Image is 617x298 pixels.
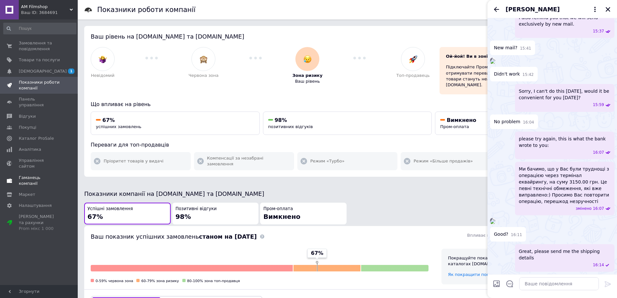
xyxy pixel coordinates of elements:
span: 1 [68,68,74,74]
span: змінено [576,206,593,211]
span: Гаманець компанії [19,175,60,186]
span: [PERSON_NAME] та рахунки [19,214,60,232]
span: Управління сайтом [19,158,60,169]
img: :woman-shrugging: [99,55,107,63]
span: Sorry, I can't do this [DATE], would it be convenient for you [DATE]? [519,88,611,101]
span: Товари та послуги [19,57,60,63]
img: :see_no_evil: [200,55,208,63]
span: Вимкнено [263,213,300,221]
span: 15:41 12.09.2025 [520,46,531,51]
span: 67% [102,117,115,123]
span: 16:04 12.09.2025 [523,120,534,125]
img: :disappointed_relieved: [303,55,312,63]
span: 16:07 12.09.2025 [593,150,604,155]
span: Аналітика [19,147,41,152]
div: Ваш ID: 3684691 [21,10,78,16]
span: Режим «Більше продажів» [414,158,473,164]
span: Показники роботи компанії [19,79,60,91]
span: Замовлення та повідомлення [19,40,60,52]
span: 98% [275,117,287,123]
span: 16:14 12.09.2025 [593,262,604,268]
span: [PERSON_NAME] [506,5,560,14]
span: 67% [87,213,103,221]
button: Відкрити шаблони відповідей [506,280,514,288]
button: ВимкненоПром-оплата [435,112,604,135]
span: Переваги для топ-продавців [91,142,169,148]
span: Відгуки [19,113,36,119]
div: Prom мікс 1 000 [19,226,60,232]
a: Як покращити показник? [448,272,504,277]
span: Червона зона [189,73,219,78]
span: 67% [311,250,323,257]
button: 98%позитивних відгуків [263,112,432,135]
span: Каталог ProSale [19,136,54,141]
span: Ой-йой! Ви в зоні ризику [446,54,506,59]
span: 16:07 12.09.2025 [593,206,604,211]
img: 2102effd-f6cf-427f-a9a6-8d22b32c34f0_w500_h500 [490,219,495,224]
button: 67%успішних замовлень [91,112,260,135]
span: Впливає на ваш рівень на [DOMAIN_NAME] та [DOMAIN_NAME] [467,233,604,238]
button: Пром-оплатаВимкнено [260,203,347,224]
b: станом на [DATE] [199,233,257,240]
span: Great, please send me the shipping details [519,248,611,261]
button: Назад [493,6,500,13]
span: 15:42 12.09.2025 [522,72,534,77]
img: b0eed7f7-b6f0-4350-80a1-e7eabbb6be08_w500_h500 [490,59,495,64]
span: позитивних відгуків [268,124,313,129]
span: Налаштування [19,203,52,209]
input: Пошук [3,23,76,34]
span: 15:37 12.09.2025 [593,29,604,34]
span: Пром-оплата [440,124,469,129]
span: 80-100% зона топ-продавця [187,279,240,283]
span: Компенсації за незабрані замовлення [207,155,291,167]
span: Зона ризику [292,73,323,78]
h1: Показники роботи компанії [97,6,196,14]
button: Успішні замовлення67% [84,203,171,224]
span: [DEMOGRAPHIC_DATA] [19,68,67,74]
span: Ми бачимо, що у Вас були труднощі з операцією через термінал еквайрингу, на суму 3150.00 грн. Це ... [519,166,611,205]
span: 0-59% червона зона [96,279,133,283]
span: Невідомий [91,73,115,78]
span: Показники компанії на [DOMAIN_NAME] та [DOMAIN_NAME] [84,190,264,197]
span: Ваш рівень на [DOMAIN_NAME] та [DOMAIN_NAME] [91,33,244,40]
div: Підключайте Пром-оплату та покращуйте свої показники, щоб отримувати переваги. Не опускайтеся в Ч... [446,64,598,88]
span: Пріоритет товарів у видачі [104,158,164,164]
span: Успішні замовлення [87,206,133,212]
button: [PERSON_NAME] [506,5,599,14]
span: I also remind you that we will send exclusively by new mail. [519,14,611,27]
span: 60-79% зона ризику [141,279,179,283]
span: 15:59 12.09.2025 [593,102,604,108]
span: Ваш рівень [295,78,320,84]
span: Панель управління [19,96,60,108]
span: please try again, this is what the bank wrote to you: [519,136,611,149]
span: успішних замовлень [96,124,141,129]
span: New mail? [494,44,517,51]
span: Пром-оплата [263,206,293,212]
span: Ваш показник успішних замовлень [91,233,257,240]
span: Що впливає на рівень [91,101,151,107]
span: 98% [176,213,191,221]
button: Закрити [604,6,612,13]
span: Позитивні відгуки [176,206,217,212]
span: 16:11 12.09.2025 [511,232,522,238]
button: Позитивні відгуки98% [172,203,259,224]
span: Didn't work [494,71,520,77]
span: AM Filmshop [21,4,70,10]
span: Топ-продавець [396,73,430,78]
span: Режим «Турбо» [310,158,345,164]
div: Покращуйте показник, щоб ваші товари залишалися активними у каталогах [DOMAIN_NAME] та [DOMAIN_NA... [448,255,598,267]
span: Покупці [19,125,36,130]
span: No problem [494,118,520,125]
img: :rocket: [409,55,417,63]
span: Good? [494,231,508,238]
span: Маркет [19,192,35,197]
span: Вимкнено [447,117,476,123]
